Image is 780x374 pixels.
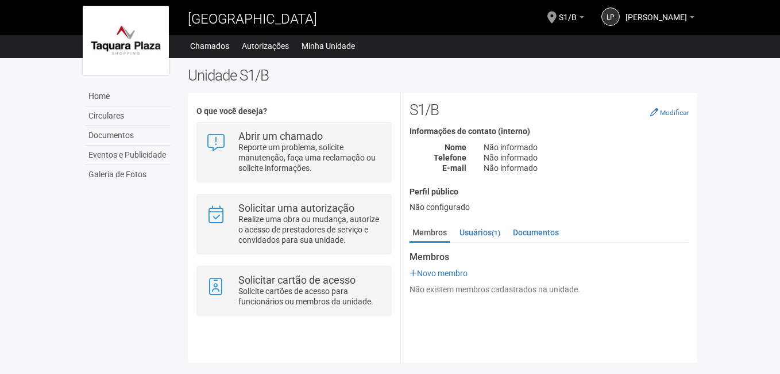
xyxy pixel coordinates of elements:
div: Não configurado [410,202,689,212]
h4: O que você deseja? [196,107,391,116]
p: Solicite cartões de acesso para funcionários ou membros da unidade. [238,286,383,307]
a: Minha Unidade [302,38,355,54]
strong: Solicitar uma autorização [238,202,354,214]
a: Home [86,87,171,106]
span: S1/B [559,2,577,22]
a: Solicitar uma autorização Realize uma obra ou mudança, autorize o acesso de prestadores de serviç... [206,203,382,245]
a: Galeria de Fotos [86,165,171,184]
div: Não informado [475,152,697,163]
div: Não existem membros cadastrados na unidade. [410,284,689,295]
p: Realize uma obra ou mudança, autorize o acesso de prestadores de serviço e convidados para sua un... [238,214,383,245]
strong: Membros [410,252,689,262]
h2: S1/B [410,101,689,119]
a: Eventos e Publicidade [86,146,171,165]
a: Novo membro [410,269,468,278]
img: logo.jpg [83,6,169,75]
a: Usuários(1) [457,224,503,241]
strong: Solicitar cartão de acesso [238,274,356,286]
a: S1/B [559,14,584,24]
a: Chamados [190,38,229,54]
a: Membros [410,224,450,243]
a: Abrir um chamado Reporte um problema, solicite manutenção, faça uma reclamação ou solicite inform... [206,131,382,173]
a: Documentos [86,126,171,146]
h4: Informações de contato (interno) [410,127,689,136]
a: [PERSON_NAME] [625,14,694,24]
div: Não informado [475,163,697,173]
strong: Telefone [434,153,466,162]
strong: E-mail [442,163,466,173]
strong: Nome [445,143,466,152]
span: LARISSA PIMENTEL DA SILVA [625,2,687,22]
a: Circulares [86,106,171,126]
a: Autorizações [242,38,289,54]
h2: Unidade S1/B [188,67,697,84]
h4: Perfil público [410,188,689,196]
a: LP [601,7,620,26]
span: [GEOGRAPHIC_DATA] [188,11,317,27]
small: (1) [492,229,500,237]
div: Não informado [475,142,697,152]
p: Reporte um problema, solicite manutenção, faça uma reclamação ou solicite informações. [238,142,383,173]
a: Modificar [650,108,689,117]
small: Modificar [660,109,689,117]
a: Solicitar cartão de acesso Solicite cartões de acesso para funcionários ou membros da unidade. [206,275,382,307]
a: Documentos [510,224,562,241]
strong: Abrir um chamado [238,130,323,142]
